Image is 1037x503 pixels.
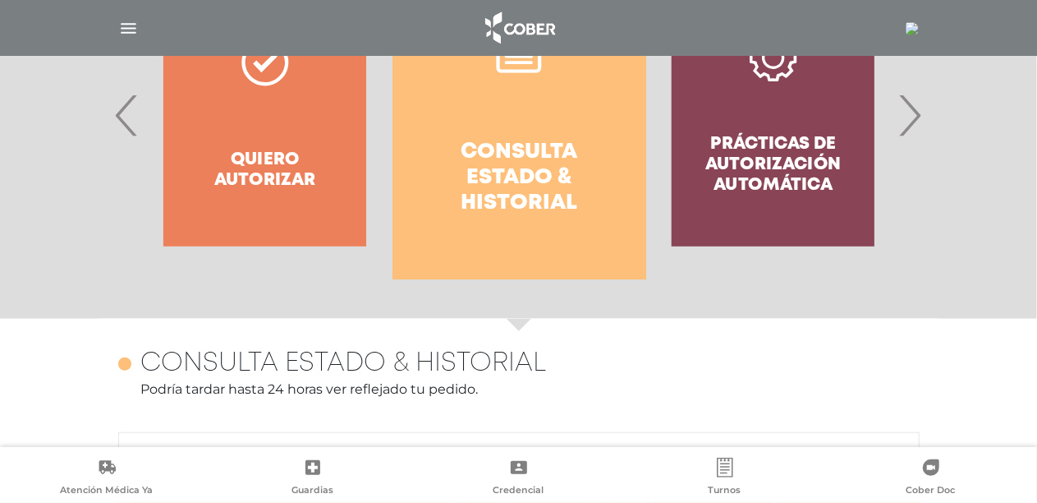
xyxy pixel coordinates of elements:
[291,484,333,499] span: Guardias
[112,71,144,159] span: Previous
[493,484,544,499] span: Credencial
[3,458,209,500] a: Atención Médica Ya
[828,458,1034,500] a: Cober Doc
[415,458,622,500] a: Credencial
[422,140,617,217] h4: Consulta estado & historial
[894,71,926,159] span: Next
[118,18,139,39] img: Cober_menu-lines-white.svg
[709,484,741,499] span: Turnos
[141,348,547,380] h4: Consulta estado & historial
[476,8,562,48] img: logo_cober_home-white.png
[118,380,920,399] p: Podría tardar hasta 24 horas ver reflejado tu pedido.
[622,458,828,500] a: Turnos
[209,458,415,500] a: Guardias
[906,22,919,35] img: 778
[60,484,153,499] span: Atención Médica Ya
[906,484,956,499] span: Cober Doc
